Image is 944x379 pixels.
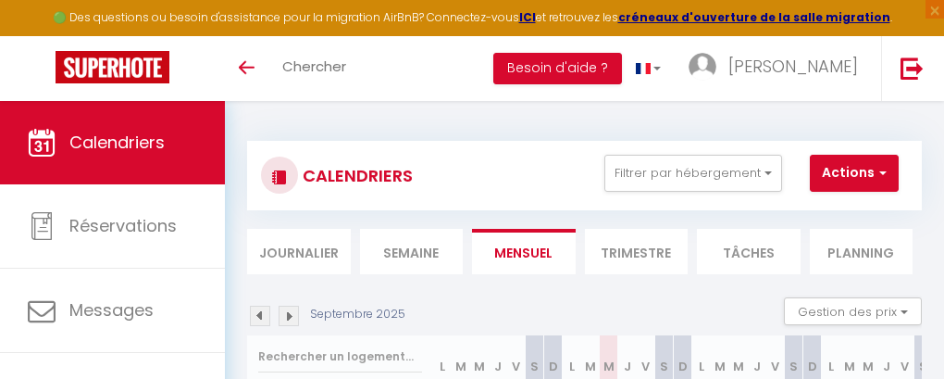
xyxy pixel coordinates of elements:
[753,358,761,375] abbr: J
[689,53,716,81] img: ...
[728,55,858,78] span: [PERSON_NAME]
[360,229,464,274] li: Semaine
[298,155,413,196] h3: CALENDRIERS
[512,358,520,375] abbr: V
[660,358,668,375] abbr: S
[618,9,890,25] a: créneaux d'ouverture de la salle migration
[883,358,890,375] abbr: J
[808,358,817,375] abbr: D
[56,51,169,83] img: Super Booking
[699,358,704,375] abbr: L
[282,57,346,76] span: Chercher
[901,358,909,375] abbr: V
[493,53,622,84] button: Besoin d'aide ?
[569,358,575,375] abbr: L
[472,229,576,274] li: Mensuel
[519,9,536,25] a: ICI
[268,36,360,101] a: Chercher
[624,358,631,375] abbr: J
[455,358,466,375] abbr: M
[771,358,779,375] abbr: V
[69,298,154,322] span: Messages
[69,214,177,237] span: Réservations
[697,229,801,274] li: Tâches
[733,358,744,375] abbr: M
[310,306,405,323] p: Septembre 2025
[69,131,165,154] span: Calendriers
[247,229,351,274] li: Journalier
[675,36,881,101] a: ... [PERSON_NAME]
[678,358,688,375] abbr: D
[549,358,558,375] abbr: D
[641,358,650,375] abbr: V
[474,358,485,375] abbr: M
[258,340,422,373] input: Rechercher un logement...
[919,358,927,375] abbr: S
[714,358,726,375] abbr: M
[530,358,539,375] abbr: S
[828,358,834,375] abbr: L
[863,358,874,375] abbr: M
[585,229,689,274] li: Trimestre
[784,297,922,325] button: Gestion des prix
[585,358,596,375] abbr: M
[810,155,899,192] button: Actions
[494,358,502,375] abbr: J
[810,229,913,274] li: Planning
[789,358,798,375] abbr: S
[604,155,782,192] button: Filtrer par hébergement
[603,358,615,375] abbr: M
[844,358,855,375] abbr: M
[440,358,445,375] abbr: L
[901,57,924,80] img: logout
